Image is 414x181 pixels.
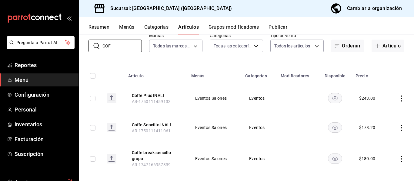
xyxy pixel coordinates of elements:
div: Cambiar a organización [347,4,402,13]
span: AR-1750111459133 [132,99,171,104]
span: Eventos Salones [195,125,234,130]
span: Todas las categorías, Sin categoría [214,43,252,49]
span: Personal [15,105,74,114]
span: Todos los artículos [274,43,310,49]
div: $ 243.00 [359,95,375,101]
span: Inventarios [15,120,74,128]
span: AR-1750111411061 [132,128,171,133]
label: Categorías [210,34,263,38]
h3: Sucursal: [GEOGRAPHIC_DATA] ([GEOGRAPHIC_DATA]) [105,5,232,12]
button: edit-product-location [132,122,180,128]
button: availability-product [328,154,342,164]
span: Facturación [15,135,74,143]
button: availability-product [328,93,342,103]
input: Buscar artículo [102,40,142,52]
span: Menú [15,76,74,84]
span: Reportes [15,61,74,69]
button: edit-product-location [132,92,180,99]
th: Precio [352,64,387,84]
button: actions [398,95,404,102]
span: Suscripción [15,150,74,158]
div: navigation tabs [88,24,414,34]
button: Artículos [178,24,199,34]
span: Pregunta a Parrot AI [16,40,65,46]
a: Pregunta a Parrot AI [4,44,75,50]
button: Menús [119,24,134,34]
th: Disponible [319,64,352,84]
button: edit-product-location [132,150,180,162]
th: Menús [188,64,242,84]
span: Eventos [249,157,269,161]
button: Artículo [372,40,404,52]
span: Eventos [249,125,269,130]
button: Categorías [144,24,169,34]
span: Todas las marcas, Sin marca [153,43,191,49]
button: Grupos modificadores [209,24,259,34]
button: Resumen [88,24,109,34]
button: availability-product [328,122,342,133]
th: Categorías [242,64,277,84]
div: $ 180.00 [359,156,375,162]
label: Tipo de venta [270,34,324,38]
span: Eventos [249,96,269,100]
th: Artículo [125,64,188,84]
button: actions [398,125,404,131]
button: actions [398,156,404,162]
span: Eventos Salones [195,157,234,161]
button: Ordenar [331,40,364,52]
label: Marcas [149,34,202,38]
div: $ 178.20 [359,124,375,131]
span: Eventos Salones [195,96,234,100]
th: Modificadores [277,64,319,84]
button: Pregunta a Parrot AI [7,36,75,49]
button: open_drawer_menu [67,16,72,21]
button: Publicar [269,24,287,34]
span: Configuración [15,91,74,99]
span: AR-1747166957839 [132,162,171,167]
